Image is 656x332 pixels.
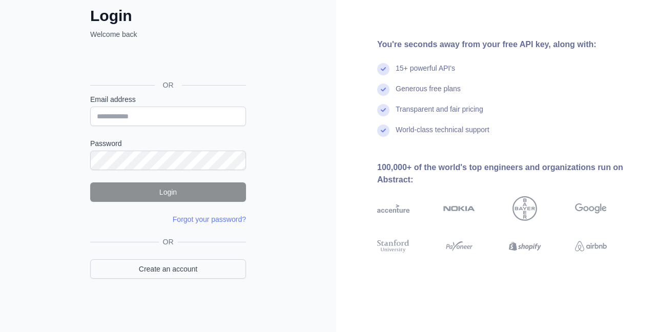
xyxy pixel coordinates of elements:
[90,51,244,73] div: Inicie sessão com o Google. Abre num novo separador
[173,215,246,223] a: Forgot your password?
[90,182,246,202] button: Login
[377,38,640,51] div: You're seconds away from your free API key, along with:
[512,196,537,221] img: bayer
[90,259,246,279] a: Create an account
[90,138,246,149] label: Password
[90,29,246,39] p: Welcome back
[377,63,389,75] img: check mark
[377,161,640,186] div: 100,000+ of the world's top engineers and organizations run on Abstract:
[575,238,607,254] img: airbnb
[377,196,409,221] img: accenture
[90,94,246,105] label: Email address
[377,84,389,96] img: check mark
[377,125,389,137] img: check mark
[159,237,178,247] span: OR
[155,80,182,90] span: OR
[575,196,607,221] img: google
[396,63,455,84] div: 15+ powerful API's
[85,51,249,73] iframe: Botão Iniciar sessão com o Google
[90,7,246,25] h2: Login
[396,104,483,125] div: Transparent and fair pricing
[509,238,541,254] img: shopify
[377,104,389,116] img: check mark
[443,196,476,221] img: nokia
[396,84,461,104] div: Generous free plans
[377,238,409,254] img: stanford university
[443,238,476,254] img: payoneer
[396,125,489,145] div: World-class technical support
